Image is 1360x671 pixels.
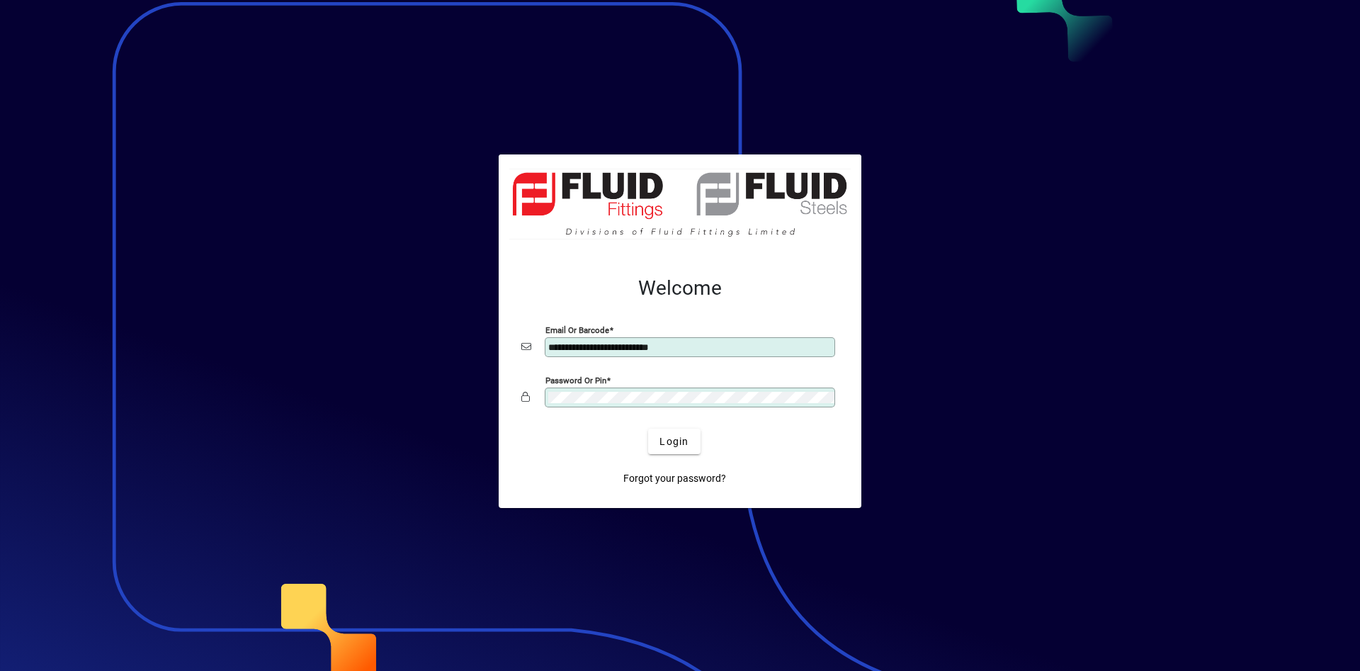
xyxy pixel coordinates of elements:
h2: Welcome [521,276,839,300]
mat-label: Password or Pin [545,376,606,385]
mat-label: Email or Barcode [545,325,609,335]
button: Login [648,429,700,454]
a: Forgot your password? [618,466,732,491]
span: Forgot your password? [623,471,726,486]
span: Login [659,434,688,449]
